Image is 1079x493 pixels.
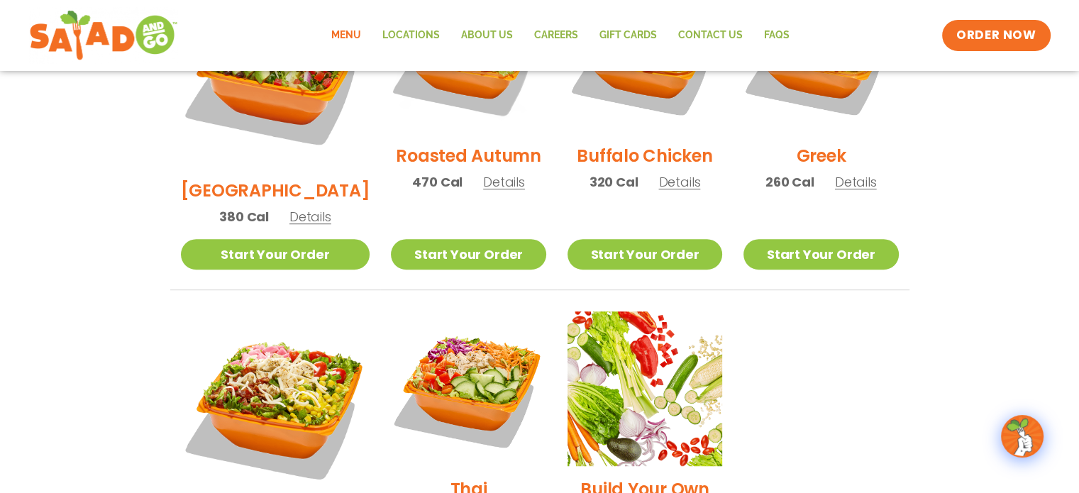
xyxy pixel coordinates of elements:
img: new-SAG-logo-768×292 [29,7,179,64]
a: GIFT CARDS [589,19,668,52]
span: 380 Cal [219,207,269,226]
a: Start Your Order [391,239,546,270]
span: Details [483,173,525,191]
a: Start Your Order [743,239,898,270]
a: Start Your Order [568,239,722,270]
a: Careers [524,19,589,52]
a: Start Your Order [181,239,370,270]
a: Menu [321,19,372,52]
span: Details [835,173,877,191]
h2: Greek [796,143,846,168]
span: Details [289,208,331,226]
img: Product photo for Thai Salad [391,311,546,466]
h2: [GEOGRAPHIC_DATA] [181,178,370,203]
h2: Buffalo Chicken [577,143,712,168]
span: ORDER NOW [956,27,1036,44]
a: Contact Us [668,19,753,52]
img: Product photo for Build Your Own [568,311,722,466]
a: FAQs [753,19,800,52]
span: Details [658,173,700,191]
h2: Roasted Autumn [396,143,541,168]
a: Locations [372,19,450,52]
img: wpChatIcon [1002,416,1042,456]
span: 320 Cal [590,172,638,192]
nav: Menu [321,19,800,52]
a: ORDER NOW [942,20,1050,51]
span: 260 Cal [765,172,814,192]
a: About Us [450,19,524,52]
span: 470 Cal [412,172,463,192]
